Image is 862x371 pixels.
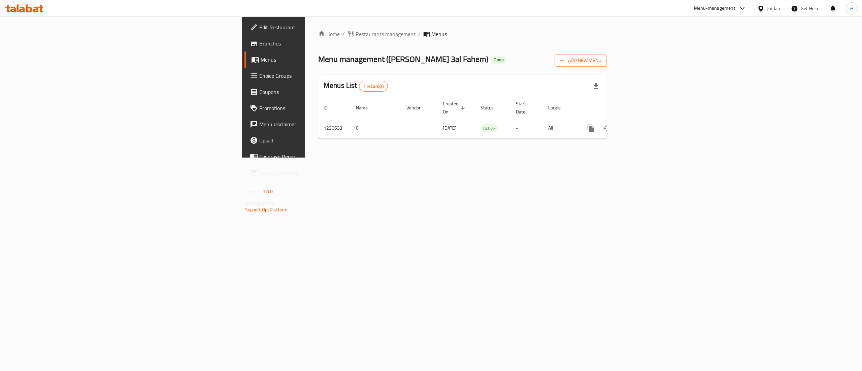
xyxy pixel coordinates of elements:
[767,5,780,12] div: Jordan
[244,35,386,52] a: Branches
[356,104,376,112] span: Name
[431,30,447,38] span: Menus
[244,100,386,116] a: Promotions
[259,72,380,80] span: Choice Groups
[443,124,457,132] span: [DATE]
[259,88,380,96] span: Coupons
[259,136,380,144] span: Upsell
[850,5,853,12] span: H
[244,132,386,148] a: Upsell
[244,68,386,84] a: Choice Groups
[245,205,288,214] a: Support.OpsPlatform
[318,98,653,139] table: enhanced table
[418,30,421,38] li: /
[516,100,535,116] span: Start Date
[599,120,615,136] button: Change Status
[244,84,386,100] a: Coupons
[359,81,388,92] div: Total records count
[318,52,488,67] span: Menu management ( [PERSON_NAME] 3al Fahem )
[259,169,380,177] span: Grocery Checklist
[480,125,498,132] span: Active
[694,4,735,12] div: Menu-management
[543,118,577,138] td: All
[244,116,386,132] a: Menu disclaimer
[406,104,429,112] span: Vendor
[548,104,569,112] span: Locale
[263,187,273,196] span: 1.0.0
[577,98,653,118] th: Actions
[560,56,601,65] span: Add New Menu
[324,104,336,112] span: ID
[245,187,262,196] span: Version:
[443,100,467,116] span: Created On
[244,165,386,181] a: Grocery Checklist
[491,56,506,64] div: Open
[259,23,380,31] span: Edit Restaurant
[244,52,386,68] a: Menus
[244,148,386,165] a: Coverage Report
[259,153,380,161] span: Coverage Report
[555,54,607,67] button: Add New Menu
[259,120,380,128] span: Menu disclaimer
[245,199,276,207] span: Get support on:
[359,83,388,90] span: 1 record(s)
[324,80,388,92] h2: Menus List
[244,19,386,35] a: Edit Restaurant
[261,56,380,64] span: Menus
[259,104,380,112] span: Promotions
[480,124,498,132] div: Active
[510,118,543,138] td: -
[583,120,599,136] button: more
[588,78,604,94] div: Export file
[259,39,380,47] span: Branches
[480,104,502,112] span: Status
[491,57,506,63] span: Open
[318,30,607,38] nav: breadcrumb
